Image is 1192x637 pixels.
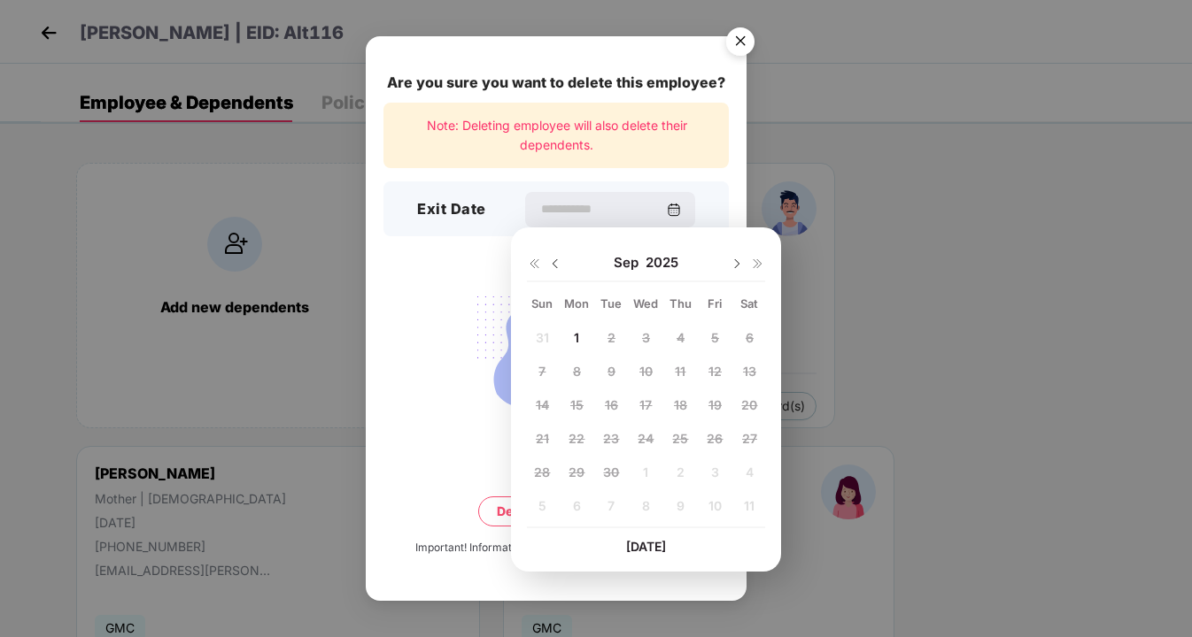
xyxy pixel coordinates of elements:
button: Delete permanently [478,496,634,526]
span: 1 [574,330,579,345]
span: 2025 [646,254,678,272]
h3: Exit Date [417,198,486,221]
img: svg+xml;base64,PHN2ZyB4bWxucz0iaHR0cDovL3d3dy53My5vcmcvMjAwMC9zdmciIHdpZHRoPSI1NiIgaGVpZ2h0PSI1Ni... [716,19,765,69]
button: Close [716,19,763,67]
div: Fri [700,295,731,311]
span: [DATE] [626,539,666,554]
img: svg+xml;base64,PHN2ZyB4bWxucz0iaHR0cDovL3d3dy53My5vcmcvMjAwMC9zdmciIHdpZHRoPSIxNiIgaGVpZ2h0PSIxNi... [751,257,765,271]
img: svg+xml;base64,PHN2ZyB4bWxucz0iaHR0cDovL3d3dy53My5vcmcvMjAwMC9zdmciIHdpZHRoPSIxNiIgaGVpZ2h0PSIxNi... [527,257,541,271]
div: Tue [596,295,627,311]
div: Note: Deleting employee will also delete their dependents. [383,103,729,169]
img: svg+xml;base64,PHN2ZyBpZD0iRHJvcGRvd24tMzJ4MzIiIHhtbG5zPSJodHRwOi8vd3d3LnczLm9yZy8yMDAwL3N2ZyIgd2... [548,257,562,271]
img: svg+xml;base64,PHN2ZyBpZD0iRHJvcGRvd24tMzJ4MzIiIHhtbG5zPSJodHRwOi8vd3d3LnczLm9yZy8yMDAwL3N2ZyIgd2... [730,257,744,271]
div: Thu [665,295,696,311]
img: svg+xml;base64,PHN2ZyBpZD0iQ2FsZW5kYXItMzJ4MzIiIHhtbG5zPSJodHRwOi8vd3d3LnczLm9yZy8yMDAwL3N2ZyIgd2... [667,203,681,217]
div: Wed [631,295,662,311]
div: Important! Information once deleted, can’t be recovered. [415,540,697,556]
span: Sep [614,254,646,272]
div: Sat [734,295,765,311]
div: Are you sure you want to delete this employee? [383,72,729,94]
div: Mon [561,295,592,311]
img: svg+xml;base64,PHN2ZyB4bWxucz0iaHR0cDovL3d3dy53My5vcmcvMjAwMC9zdmciIHdpZHRoPSIyMjQiIGhlaWdodD0iMT... [457,286,655,424]
div: Sun [527,295,558,311]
